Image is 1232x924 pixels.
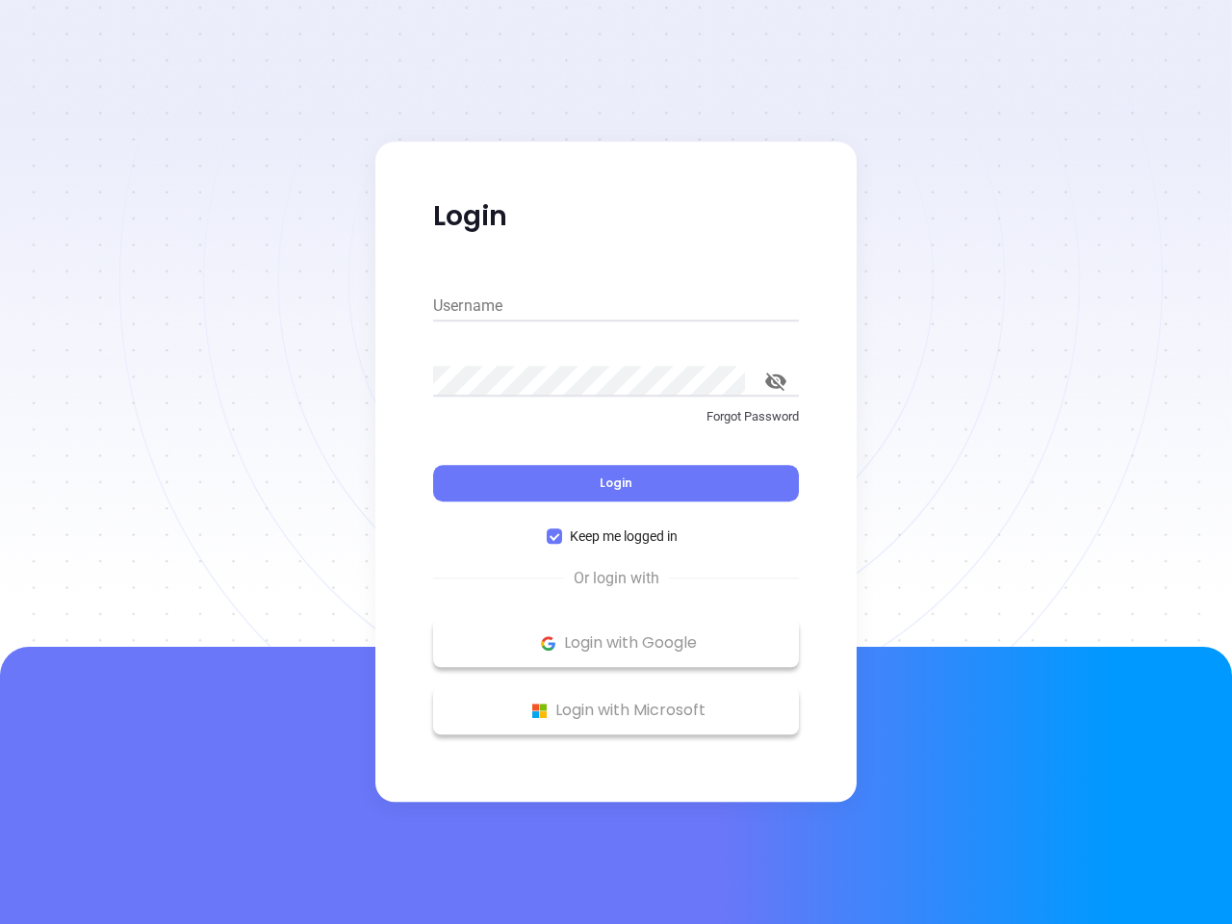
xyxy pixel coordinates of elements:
span: Keep me logged in [562,526,685,547]
a: Forgot Password [433,407,799,442]
button: Google Logo Login with Google [433,619,799,667]
p: Forgot Password [433,407,799,426]
span: Or login with [564,567,669,590]
button: Login [433,465,799,501]
button: toggle password visibility [753,358,799,404]
span: Login [600,475,632,491]
button: Microsoft Logo Login with Microsoft [433,686,799,734]
img: Google Logo [536,631,560,655]
p: Login with Microsoft [443,696,789,725]
p: Login [433,199,799,234]
img: Microsoft Logo [527,699,552,723]
p: Login with Google [443,629,789,657]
